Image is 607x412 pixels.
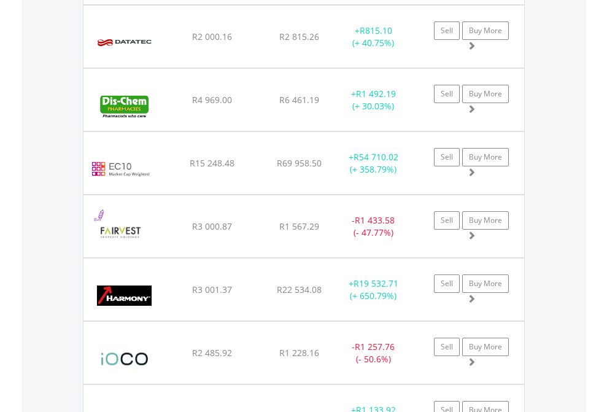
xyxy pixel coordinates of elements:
span: R15 248.48 [190,157,234,169]
img: EQU.ZA.IOC.png [90,337,160,381]
img: EC10.EC.EC10.png [90,147,152,191]
span: R19 532.71 [354,278,398,289]
img: EQU.ZA.DCP.png [90,84,159,128]
a: Buy More [462,21,509,40]
a: Buy More [462,274,509,293]
span: R1 228.16 [279,347,319,359]
span: R6 461.19 [279,94,319,106]
span: R2 000.16 [192,31,232,42]
a: Sell [434,338,460,356]
a: Buy More [462,148,509,166]
a: Sell [434,274,460,293]
div: + (+ 650.79%) [335,278,412,302]
span: R3 001.37 [192,284,232,295]
span: R815.10 [360,25,392,36]
img: EQU.ZA.FTB.png [90,211,152,254]
span: R1 567.29 [279,220,319,232]
a: Buy More [462,211,509,230]
div: + (+ 30.03%) [335,88,412,112]
div: - (- 47.77%) [335,214,412,239]
img: EQU.ZA.DTC.png [90,21,159,64]
div: + (+ 358.79%) [335,151,412,176]
span: R22 534.08 [277,284,322,295]
a: Sell [434,85,460,103]
span: R2 485.92 [192,347,232,359]
span: R3 000.87 [192,220,232,232]
a: Buy More [462,85,509,103]
span: R1 492.19 [356,88,396,99]
a: Sell [434,148,460,166]
a: Sell [434,211,460,230]
span: R1 433.58 [355,214,395,226]
span: R2 815.26 [279,31,319,42]
img: EQU.ZA.HAR.png [90,274,159,317]
span: R54 710.02 [354,151,398,163]
span: R69 958.50 [277,157,322,169]
div: + (+ 40.75%) [335,25,412,49]
a: Sell [434,21,460,40]
span: R1 257.76 [355,341,395,352]
a: Buy More [462,338,509,356]
span: R4 969.00 [192,94,232,106]
div: - (- 50.6%) [335,341,412,365]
